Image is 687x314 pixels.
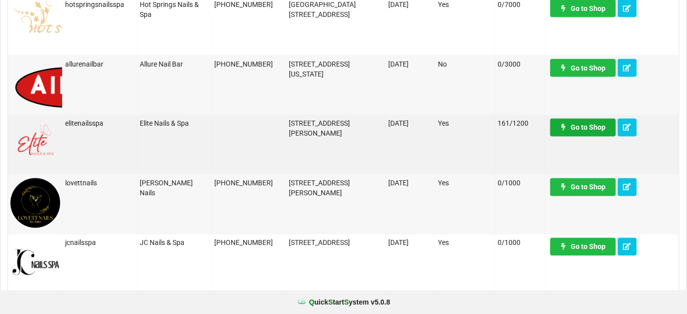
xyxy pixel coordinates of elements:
[140,119,209,129] div: Elite Nails & Spa
[388,59,432,69] div: [DATE]
[388,119,432,129] div: [DATE]
[438,119,492,129] div: Yes
[10,59,360,109] img: logo.png
[550,238,616,256] a: Go to Shop
[214,178,283,188] div: [PHONE_NUMBER]
[214,59,283,69] div: [PHONE_NUMBER]
[550,119,616,137] a: Go to Shop
[438,178,492,188] div: Yes
[214,238,283,248] div: [PHONE_NUMBER]
[344,298,348,306] span: S
[289,59,383,79] div: [STREET_ADDRESS][US_STATE]
[289,119,383,139] div: [STREET_ADDRESS][PERSON_NAME]
[140,59,209,69] div: Allure Nail Bar
[10,178,60,228] img: Lovett1.png
[297,297,307,307] img: favicon.ico
[65,119,134,129] div: elitenailsspa
[550,59,616,77] a: Go to Shop
[498,119,542,129] div: 161/1200
[498,59,542,69] div: 0/3000
[438,238,492,248] div: Yes
[65,238,134,248] div: jcnailsspa
[65,178,134,188] div: lovettnails
[329,298,333,306] span: S
[10,119,60,168] img: EliteNailsSpa-Logo1.png
[388,238,432,248] div: [DATE]
[309,298,315,306] span: Q
[498,238,542,248] div: 0/1000
[140,178,209,198] div: [PERSON_NAME] Nails
[550,178,616,196] a: Go to Shop
[10,238,60,288] img: JCNailsSpa-Logo.png
[498,178,542,188] div: 0/1000
[388,178,432,188] div: [DATE]
[289,238,383,248] div: [STREET_ADDRESS]
[140,238,209,248] div: JC Nails & Spa
[289,178,383,198] div: [STREET_ADDRESS][PERSON_NAME]
[65,59,134,69] div: allurenailbar
[438,59,492,69] div: No
[309,297,390,307] b: uick tart ystem v 5.0.8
